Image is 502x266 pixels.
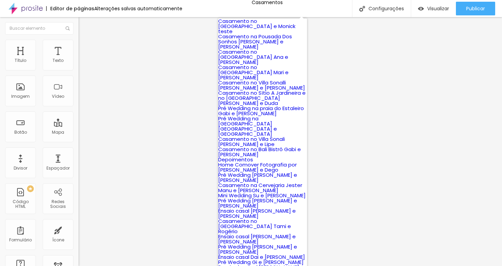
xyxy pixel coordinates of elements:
[218,115,277,137] a: Pré Wedding na [GEOGRAPHIC_DATA] [GEOGRAPHIC_DATA] e [GEOGRAPHIC_DATA]
[66,26,70,30] img: Icone
[5,22,73,35] input: Buscar elemento
[218,48,288,66] a: Casamento no [GEOGRAPHIC_DATA] Ana e [PERSON_NAME]
[53,58,64,63] div: Texto
[218,156,253,163] a: Depoimentos
[218,146,301,158] a: Casamento no Bali Bistrô Gabi e [PERSON_NAME]
[218,253,305,261] a: Ensaio casal Dai e [PERSON_NAME]
[46,166,70,171] div: Espaçador
[218,192,306,199] a: Mini Wedding Su e [PERSON_NAME]
[218,89,306,107] a: Casamento no Sítio A Jardineira e no [GEOGRAPHIC_DATA] [PERSON_NAME] e Duda
[218,243,297,255] a: Pré Wedding [PERSON_NAME] e [PERSON_NAME]
[411,2,456,15] button: Visualizar
[11,94,30,99] div: Imagem
[7,199,34,209] div: Código HTML
[218,135,285,148] a: Casamento no Villa Sonali [PERSON_NAME] e Lipe
[359,6,365,12] img: Icone
[218,233,296,245] a: Ensaio casal [PERSON_NAME] e [PERSON_NAME]
[218,207,296,220] a: Ensaio casal [PERSON_NAME] e [PERSON_NAME]
[218,79,305,91] a: Casamento no Villa Sonalli [PERSON_NAME] e [PERSON_NAME]
[52,94,64,99] div: Vídeo
[218,258,304,266] a: Pré Wedding Gi e [PERSON_NAME]
[94,6,182,11] div: Alterações salvas automaticamente
[218,197,297,209] a: Pré Wedding [PERSON_NAME] e [PERSON_NAME]
[52,130,64,135] div: Mapa
[218,182,302,194] a: Casamento na Cervejaria Jester Manu e [PERSON_NAME]
[44,199,71,209] div: Redes Sociais
[218,217,291,235] a: Casamento no [GEOGRAPHIC_DATA] Tami e Rogério
[218,171,297,184] a: Pré Wedding [PERSON_NAME] e [PERSON_NAME]
[218,17,295,30] a: Casamento no [GEOGRAPHIC_DATA] e Monick
[466,6,485,11] span: Publicar
[218,105,304,117] a: Pré Wedding na praia do Estaleiro Gabi e [PERSON_NAME]
[218,64,289,81] a: Casamento no [GEOGRAPHIC_DATA] Mari e [PERSON_NAME]
[218,33,292,50] a: Casamento na Pousada Dos Sonhos [PERSON_NAME] e [PERSON_NAME]
[218,28,233,35] a: teste
[427,6,449,11] span: Visualizar
[15,58,26,63] div: Título
[46,6,94,11] div: Editor de páginas
[218,161,297,173] a: Home Comover Fotografia por [PERSON_NAME] e Dego
[9,238,32,242] div: Formulário
[52,238,64,242] div: Ícone
[14,166,27,171] div: Divisor
[14,130,27,135] div: Botão
[418,6,424,12] img: view-1.svg
[456,2,495,15] button: Publicar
